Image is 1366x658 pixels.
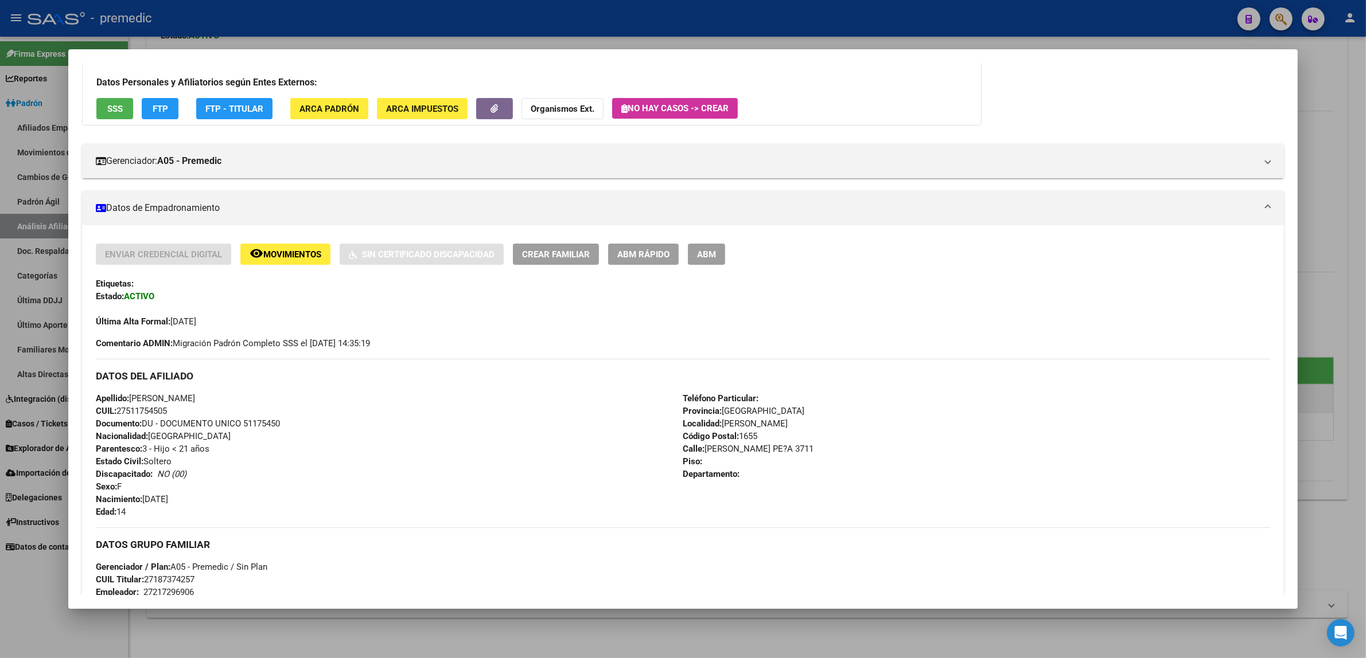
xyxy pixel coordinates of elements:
button: FTP [142,98,178,119]
strong: Empleador: [96,587,139,597]
span: [PERSON_NAME] PE?A 3711 [683,444,814,454]
h3: DATOS GRUPO FAMILIAR [96,538,1270,551]
strong: Documento: [96,418,142,429]
span: Movimientos [263,249,321,260]
span: [GEOGRAPHIC_DATA] [683,406,804,416]
strong: Teléfono Particular: [683,393,758,404]
button: Organismos Ext. [522,98,604,119]
button: ARCA Impuestos [377,98,468,119]
strong: Gerenciador / Plan: [96,562,170,572]
i: NO (00) [157,469,186,479]
strong: Última Alta Formal: [96,316,170,327]
strong: Edad: [96,507,116,517]
span: SSS [107,104,123,114]
button: No hay casos -> Crear [612,98,738,119]
button: Enviar Credencial Digital [96,244,231,265]
button: FTP - Titular [196,98,273,119]
h3: Datos Personales y Afiliatorios según Entes Externos: [96,76,967,89]
strong: Discapacitado: [96,469,153,479]
span: FTP [153,104,168,114]
mat-expansion-panel-header: Datos de Empadronamiento [82,191,1284,225]
button: ABM [688,244,725,265]
mat-icon: remove_red_eye [250,246,263,260]
strong: Organismos Ext. [531,104,594,114]
strong: Etiquetas: [96,279,134,289]
span: Sin Certificado Discapacidad [362,249,495,260]
strong: Nacimiento: [96,494,142,504]
span: FTP - Titular [205,104,263,114]
button: SSS [96,98,133,119]
span: Crear Familiar [522,249,590,260]
button: ARCA Padrón [290,98,368,119]
span: Migración Padrón Completo SSS el [DATE] 14:35:19 [96,337,370,350]
span: Enviar Credencial Digital [105,249,222,260]
strong: Parentesco: [96,444,142,454]
span: [GEOGRAPHIC_DATA] [96,431,231,441]
span: 27187374257 [96,574,194,585]
mat-expansion-panel-header: Gerenciador:A05 - Premedic [82,144,1284,178]
span: A05 - Premedic / Sin Plan [96,562,267,572]
span: [PERSON_NAME] [683,418,788,429]
strong: CUIL Titular: [96,574,144,585]
button: Sin Certificado Discapacidad [340,244,504,265]
span: [PERSON_NAME] [96,393,195,404]
span: [DATE] [96,316,196,327]
strong: Apellido: [96,393,129,404]
mat-panel-title: Datos de Empadronamiento [96,201,1256,215]
strong: Piso: [683,456,702,467]
span: 27511754505 [96,406,167,416]
strong: Sexo: [96,481,117,492]
button: Crear Familiar [513,244,599,265]
span: No hay casos -> Crear [621,103,729,113]
strong: Estado: [96,291,124,301]
span: ABM [697,249,716,260]
strong: Provincia: [683,406,722,416]
button: Movimientos [240,244,330,265]
strong: Comentario ADMIN: [96,338,173,348]
strong: Departamento: [683,469,740,479]
span: F [96,481,122,492]
span: 1655 [683,431,757,441]
button: ABM Rápido [608,244,679,265]
strong: Estado Civil: [96,456,143,467]
strong: Código Postal: [683,431,739,441]
div: Open Intercom Messenger [1327,619,1355,647]
strong: Localidad: [683,418,722,429]
mat-panel-title: Gerenciador: [96,154,1256,168]
div: 27217296906 [143,586,194,598]
strong: CUIL: [96,406,116,416]
strong: A05 - Premedic [157,154,221,168]
strong: ACTIVO [124,291,154,301]
span: [DATE] [96,494,168,504]
h3: DATOS DEL AFILIADO [96,370,1270,382]
span: ABM Rápido [617,249,670,260]
span: 14 [96,507,126,517]
strong: Calle: [683,444,705,454]
span: DU - DOCUMENTO UNICO 51175450 [96,418,280,429]
strong: Nacionalidad: [96,431,148,441]
span: ARCA Impuestos [386,104,458,114]
span: Soltero [96,456,172,467]
span: 3 - Hijo < 21 años [96,444,209,454]
span: ARCA Padrón [299,104,359,114]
